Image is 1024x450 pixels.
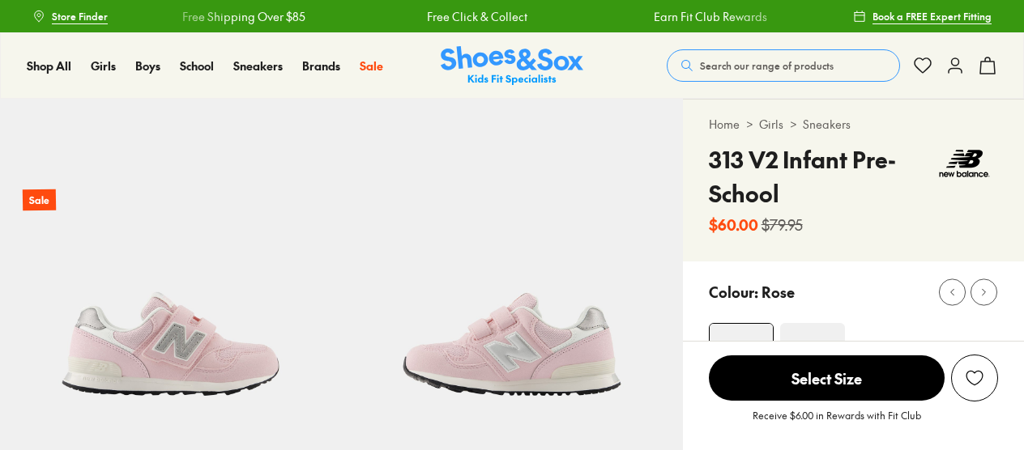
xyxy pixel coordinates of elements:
p: Rose [762,281,795,303]
a: Girls [759,116,783,133]
a: Boys [135,57,160,74]
a: Shoes & Sox [441,46,583,86]
span: Girls [91,57,116,74]
span: Search our range of products [700,58,834,73]
a: Sneakers [233,57,283,74]
img: 4-551748_1 [780,323,845,388]
a: Earn Fit Club Rewards [654,8,767,25]
button: Select Size [709,354,945,401]
h4: 313 V2 Infant Pre-School [709,142,932,210]
button: Search our range of products [667,49,900,82]
a: Girls [91,57,116,74]
span: Boys [135,57,160,74]
img: Vendor logo [931,142,998,185]
img: SNS_Logo_Responsive.svg [441,46,583,86]
a: Shop All [27,57,71,74]
div: > > [709,116,998,133]
span: Shop All [27,57,71,74]
a: Book a FREE Expert Fitting [853,2,992,31]
button: Add to Wishlist [951,354,998,401]
a: Sale [360,57,383,74]
a: Brands [302,57,340,74]
img: 4-525383_1 [710,324,773,387]
p: Sale [23,189,56,211]
img: 5-525384_1 [341,99,682,439]
s: $79.95 [762,214,803,236]
a: Home [709,116,740,133]
a: Store Finder [32,2,108,31]
span: School [180,57,214,74]
p: Colour: [709,281,758,303]
b: $60.00 [709,214,758,236]
span: Book a FREE Expert Fitting [873,9,992,23]
span: Sale [360,57,383,74]
a: School [180,57,214,74]
a: Free Shipping Over $85 [182,8,305,25]
span: Store Finder [52,9,108,23]
p: Receive $6.00 in Rewards with Fit Club [753,408,921,437]
span: Brands [302,57,340,74]
a: Sneakers [803,116,851,133]
span: Sneakers [233,57,283,74]
span: Select Size [709,355,945,401]
a: Free Click & Collect [427,8,527,25]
